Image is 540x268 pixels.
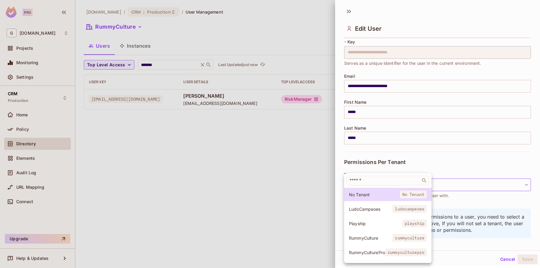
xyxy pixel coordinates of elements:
span: playship [402,219,427,227]
span: No Tenant [349,192,400,197]
span: RummyCulture [349,235,392,241]
span: Playship [349,221,402,226]
span: RummyCulturePro [349,250,385,255]
span: No Tenant [400,191,427,198]
span: LudoCampeoes [349,206,392,212]
span: rummyculturepro [385,248,427,256]
span: rummyculture [392,234,427,242]
span: ludocampeoes [392,205,427,213]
